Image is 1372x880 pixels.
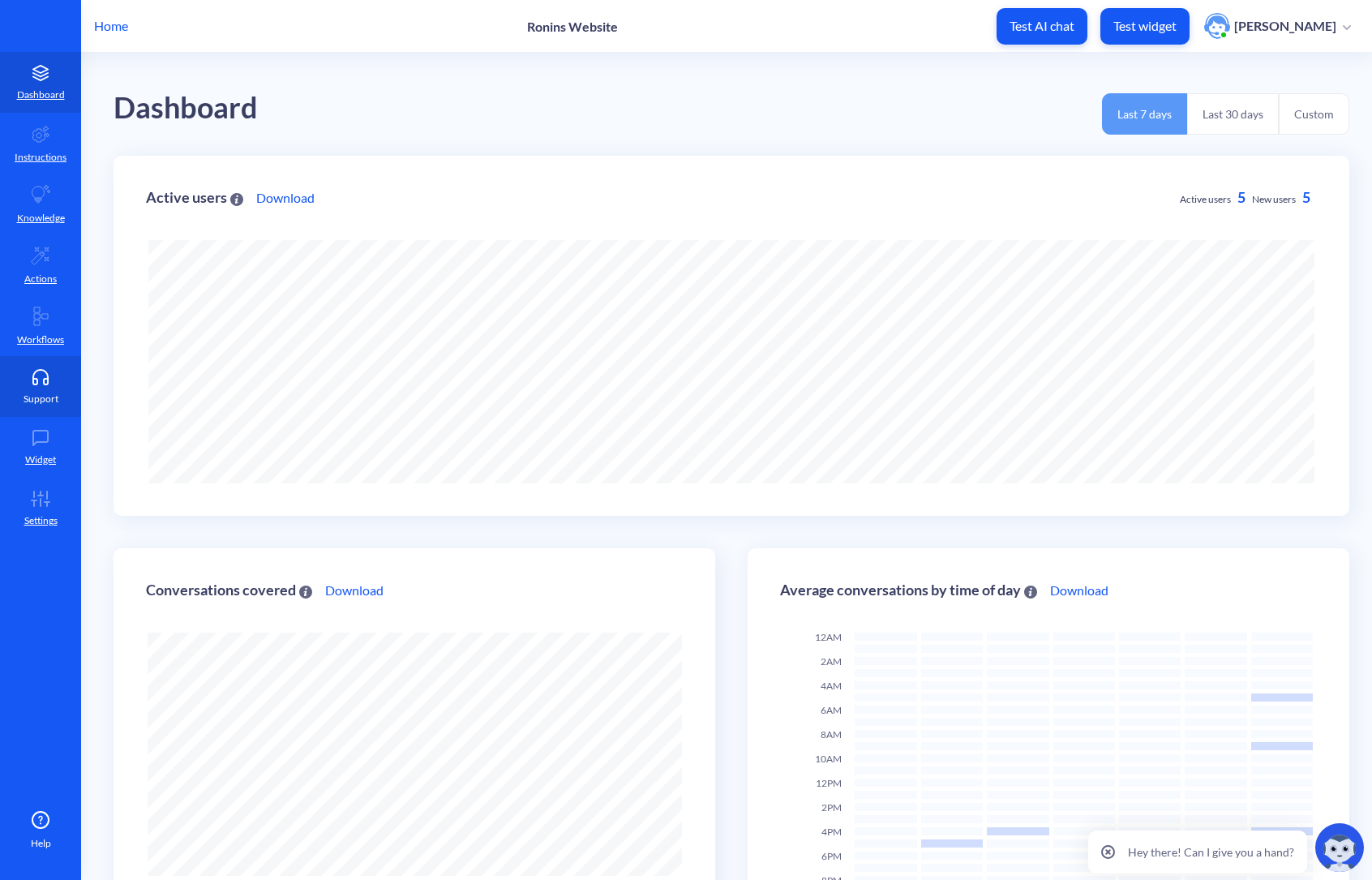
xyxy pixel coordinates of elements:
span: 10AM [815,753,842,765]
button: Custom [1279,93,1349,135]
span: 6AM [821,704,842,716]
button: Last 7 days [1102,93,1187,135]
span: 2AM [821,655,842,668]
button: Test widget [1100,8,1190,45]
span: 6PM [821,850,842,862]
img: copilot-icon.svg [1315,823,1364,872]
div: Average conversations by time of day [780,582,1037,598]
img: user photo [1204,13,1230,39]
span: 2PM [821,801,842,813]
p: Support [24,392,58,406]
span: 5 [1237,188,1246,206]
a: Download [256,188,315,208]
p: Widget [25,453,56,467]
p: Test widget [1113,18,1177,34]
p: Hey there! Can I give you a hand? [1128,844,1294,861]
p: Home [94,16,128,36]
p: Instructions [15,150,66,165]
p: Knowledge [17,211,65,225]
p: Test AI chat [1010,18,1074,34]
p: Actions [24,272,57,286]
button: user photo[PERSON_NAME] [1196,11,1359,41]
p: Dashboard [17,88,65,102]
button: Last 30 days [1187,93,1279,135]
span: 12PM [816,777,842,789]
p: Ronins Website [527,19,618,34]
span: 12AM [815,631,842,643]
span: 4PM [821,826,842,838]
p: Settings [24,513,58,528]
span: Help [31,836,51,851]
span: 4AM [821,680,842,692]
div: Dashboard [114,85,258,131]
span: 8AM [821,728,842,740]
a: Download [325,581,384,600]
span: New users [1252,193,1296,205]
p: [PERSON_NAME] [1234,17,1336,35]
button: Test AI chat [997,8,1087,45]
div: Conversations covered [146,582,312,598]
span: 5 [1302,188,1310,206]
div: Active users [146,190,243,205]
span: Active users [1180,193,1231,205]
a: Download [1050,581,1108,600]
p: Workflows [17,333,64,347]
